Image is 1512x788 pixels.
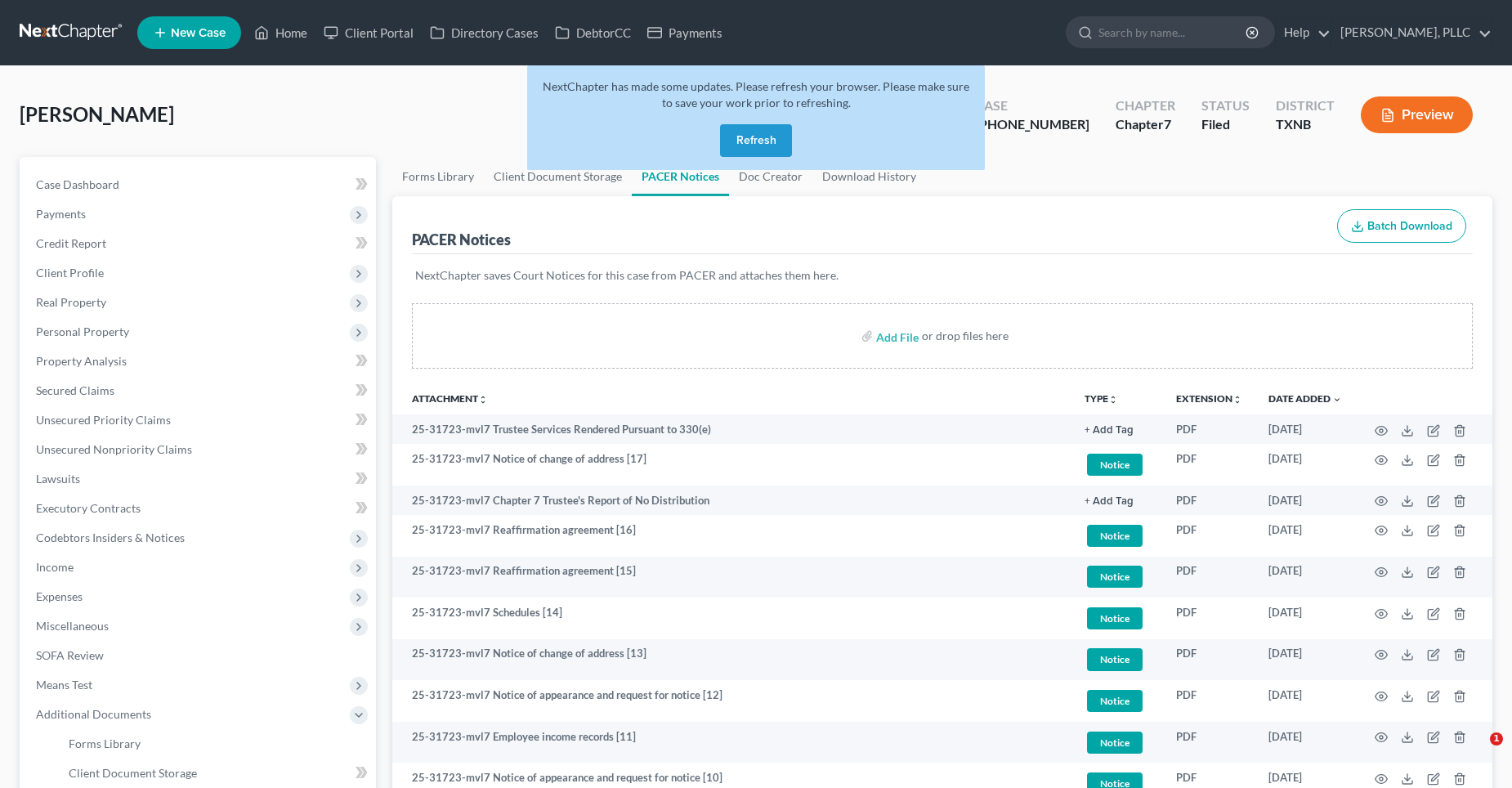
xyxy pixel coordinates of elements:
td: 25-31723-mvl7 Notice of change of address [17] [392,444,1072,486]
i: expand_more [1332,395,1342,405]
a: Forms Library [392,157,484,196]
td: [DATE] [1255,557,1355,598]
span: SOFA Review [36,648,104,662]
a: + Add Tag [1085,493,1150,508]
td: 25-31723-mvl7 Employee income records [11] [392,722,1072,763]
span: [PERSON_NAME] [20,102,174,126]
span: Payments [36,207,86,221]
button: TYPEunfold_more [1085,394,1118,405]
i: unfold_more [478,395,488,405]
td: 25-31723-mvl7 Chapter 7 Trustee's Report of No Distribution [392,486,1072,515]
a: Notice [1085,563,1150,590]
a: Date Added expand_more [1268,392,1342,405]
div: TXNB [1276,115,1335,134]
td: [DATE] [1255,515,1355,557]
span: Codebtors Insiders & Notices [36,531,185,544]
span: Forms Library [69,737,141,750]
td: PDF [1163,557,1255,598]
a: Client Document Storage [56,759,376,788]
a: Forms Library [56,729,376,759]
a: Executory Contracts [23,494,376,523]
a: SOFA Review [23,641,376,670]
td: 25-31723-mvl7 Notice of change of address [13] [392,639,1072,681]
iframe: Intercom live chat [1456,732,1496,772]
span: Miscellaneous [36,619,109,633]
button: Preview [1361,96,1473,133]
span: Real Property [36,295,106,309]
button: Batch Download [1337,209,1466,244]
div: [PHONE_NUMBER] [975,115,1089,134]
td: PDF [1163,515,1255,557]
span: Client Profile [36,266,104,280]
a: Client Portal [315,18,422,47]
input: Search by name... [1098,17,1248,47]
span: Client Document Storage [69,766,197,780]
a: Payments [639,18,731,47]
td: [DATE] [1255,486,1355,515]
td: 25-31723-mvl7 Reaffirmation agreement [15] [392,557,1072,598]
td: 25-31723-mvl7 Trustee Services Rendered Pursuant to 330(e) [392,414,1072,444]
i: unfold_more [1232,395,1242,405]
button: Refresh [720,124,792,157]
span: Means Test [36,678,92,692]
a: Help [1276,18,1331,47]
a: Unsecured Priority Claims [23,405,376,435]
a: Notice [1085,687,1150,714]
span: Notice [1087,525,1143,547]
div: Case [975,96,1089,115]
td: PDF [1163,639,1255,681]
span: Unsecured Nonpriority Claims [36,442,192,456]
span: Unsecured Priority Claims [36,413,171,427]
a: Case Dashboard [23,170,376,199]
td: 25-31723-mvl7 Schedules [14] [392,598,1072,639]
span: Batch Download [1367,219,1452,233]
span: Additional Documents [36,707,151,721]
span: NextChapter has made some updates. Please refresh your browser. Please make sure to save your wor... [543,79,969,110]
span: 1 [1490,732,1503,745]
span: Lawsuits [36,472,80,486]
a: Notice [1085,646,1150,673]
button: + Add Tag [1085,496,1134,507]
td: [DATE] [1255,598,1355,639]
td: 25-31723-mvl7 Notice of appearance and request for notice [12] [392,680,1072,722]
td: PDF [1163,486,1255,515]
a: Attachmentunfold_more [412,392,488,405]
i: unfold_more [1108,395,1118,405]
div: District [1276,96,1335,115]
span: Notice [1087,607,1143,629]
span: Credit Report [36,236,106,250]
div: Chapter [1116,115,1175,134]
span: New Case [171,27,226,39]
a: Unsecured Nonpriority Claims [23,435,376,464]
td: [DATE] [1255,444,1355,486]
td: PDF [1163,444,1255,486]
td: PDF [1163,414,1255,444]
td: [DATE] [1255,722,1355,763]
div: Chapter [1116,96,1175,115]
span: Notice [1087,732,1143,754]
span: Property Analysis [36,354,127,368]
span: Secured Claims [36,383,114,397]
p: NextChapter saves Court Notices for this case from PACER and attaches them here. [415,267,1470,284]
span: Notice [1087,454,1143,476]
td: [DATE] [1255,639,1355,681]
a: Notice [1085,451,1150,478]
td: [DATE] [1255,414,1355,444]
a: Lawsuits [23,464,376,494]
a: Notice [1085,605,1150,632]
span: Executory Contracts [36,501,141,515]
a: + Add Tag [1085,422,1150,437]
span: 7 [1164,116,1171,132]
td: 25-31723-mvl7 Reaffirmation agreement [16] [392,515,1072,557]
a: Notice [1085,729,1150,756]
a: Property Analysis [23,347,376,376]
a: Credit Report [23,229,376,258]
span: Notice [1087,648,1143,670]
td: PDF [1163,680,1255,722]
span: Notice [1087,566,1143,588]
td: PDF [1163,722,1255,763]
span: Expenses [36,589,83,603]
td: [DATE] [1255,680,1355,722]
div: PACER Notices [412,230,511,249]
div: Filed [1201,115,1250,134]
